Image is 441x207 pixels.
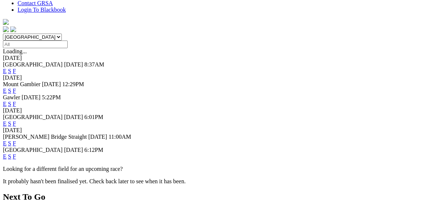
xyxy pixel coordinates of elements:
[3,101,7,107] a: E
[13,153,16,160] a: F
[10,26,16,32] img: twitter.svg
[8,140,11,146] a: S
[3,178,186,184] partial: It probably hasn't been finalised yet. Check back later to see when it has been.
[8,153,11,160] a: S
[3,88,7,94] a: E
[3,94,20,100] span: Gawler
[18,7,66,13] a: Login To Blackbook
[13,120,16,127] a: F
[3,192,438,202] h2: Next To Go
[13,88,16,94] a: F
[3,81,41,87] span: Mount Gambier
[88,134,107,140] span: [DATE]
[42,94,61,100] span: 5:22PM
[3,134,87,140] span: [PERSON_NAME] Bridge Straight
[64,114,83,120] span: [DATE]
[13,68,16,74] a: F
[64,147,83,153] span: [DATE]
[3,107,438,114] div: [DATE]
[3,68,7,74] a: E
[3,74,438,81] div: [DATE]
[109,134,131,140] span: 11:00AM
[3,120,7,127] a: E
[13,140,16,146] a: F
[3,147,63,153] span: [GEOGRAPHIC_DATA]
[84,114,103,120] span: 6:01PM
[8,101,11,107] a: S
[22,94,41,100] span: [DATE]
[3,114,63,120] span: [GEOGRAPHIC_DATA]
[8,88,11,94] a: S
[3,153,7,160] a: E
[84,61,104,68] span: 8:37AM
[3,26,9,32] img: facebook.svg
[3,127,438,134] div: [DATE]
[8,68,11,74] a: S
[62,81,84,87] span: 12:29PM
[42,81,61,87] span: [DATE]
[8,120,11,127] a: S
[3,48,27,54] span: Loading...
[3,166,438,172] p: Looking for a different field for an upcoming race?
[3,55,438,61] div: [DATE]
[3,19,9,25] img: logo-grsa-white.png
[64,61,83,68] span: [DATE]
[13,101,16,107] a: F
[3,140,7,146] a: E
[3,61,63,68] span: [GEOGRAPHIC_DATA]
[84,147,103,153] span: 6:12PM
[3,41,68,48] input: Select date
